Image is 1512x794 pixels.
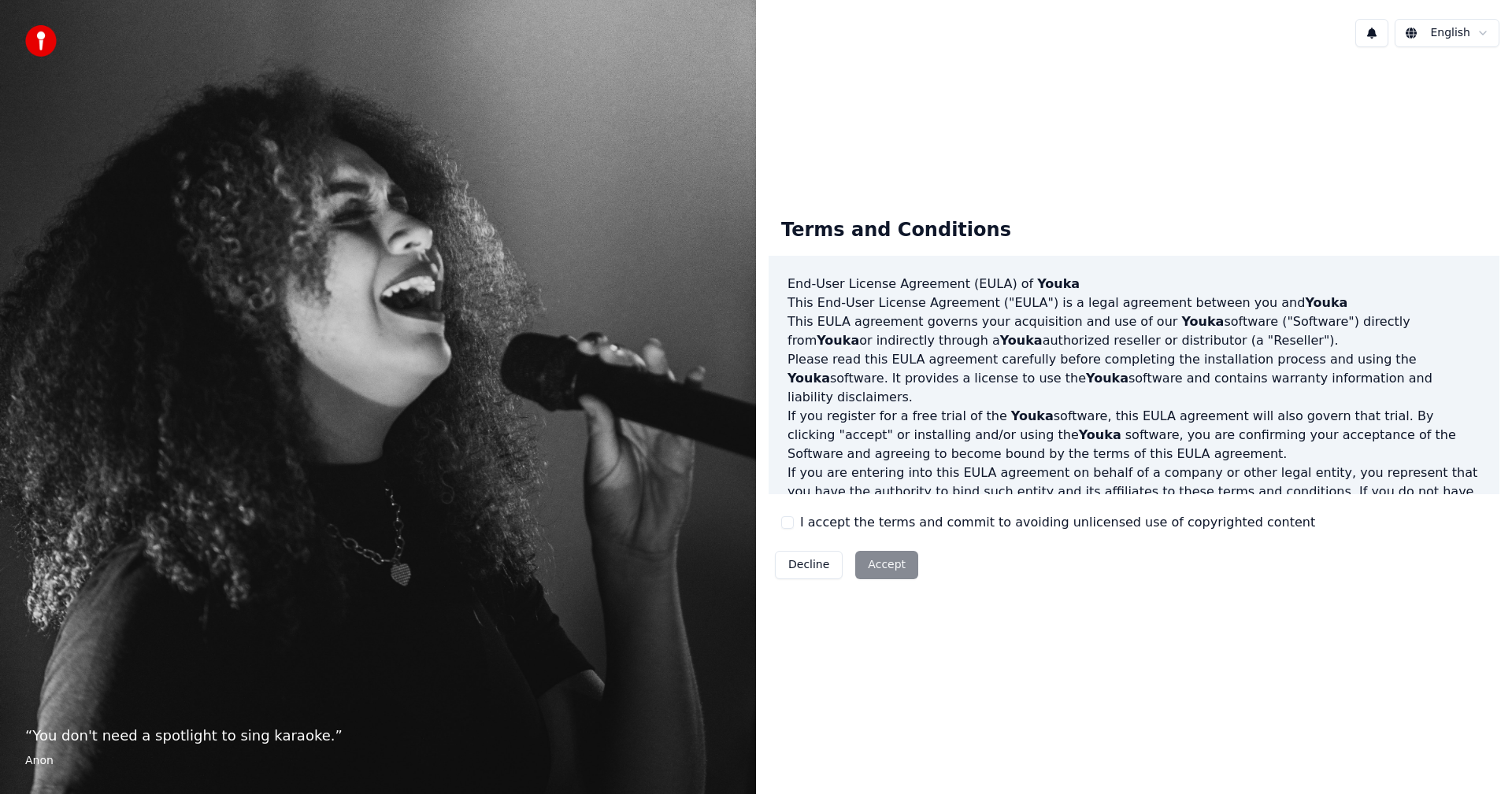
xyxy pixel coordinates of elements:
[787,407,1480,463] p: If you register for a free trial of the software, this EULA agreement will also govern that trial...
[787,294,1480,312] p: This End-User License Agreement ("EULA") is a legal agreement between you and
[769,205,1024,256] div: Terms and Conditions
[1011,408,1054,423] span: Youka
[1305,295,1347,310] span: Youka
[787,275,1480,294] h3: End-User License Agreement (EULA) of
[800,513,1315,532] label: I accept the terms and commit to avoiding unlicensed use of copyrighted content
[1037,276,1080,291] span: Youka
[25,725,731,747] p: “ You don't need a spotlight to sing karaoke. ”
[787,371,830,386] span: Youka
[1079,427,1121,442] span: Youka
[1000,333,1043,348] span: Youka
[787,312,1480,350] p: This EULA agreement governs your acquisition and use of our software ("Software") directly from o...
[775,551,843,579] button: Decline
[787,463,1480,539] p: If you are entering into this EULA agreement on behalf of a company or other legal entity, you re...
[25,25,57,57] img: youka
[1086,371,1128,386] span: Youka
[25,753,731,769] footer: Anon
[817,333,859,348] span: Youka
[1181,314,1224,329] span: Youka
[787,350,1480,407] p: Please read this EULA agreement carefully before completing the installation process and using th...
